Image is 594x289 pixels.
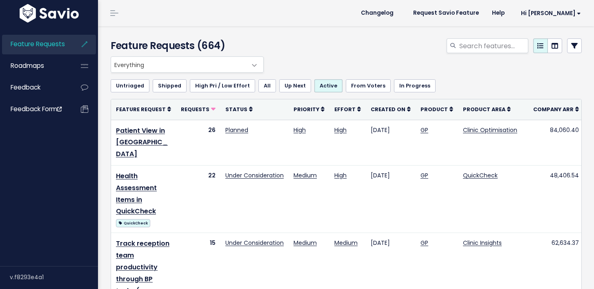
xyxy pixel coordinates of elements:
[225,105,253,113] a: Status
[176,120,220,165] td: 26
[334,171,347,179] a: High
[2,56,68,75] a: Roadmaps
[361,10,394,16] span: Changelog
[294,239,317,247] a: Medium
[407,7,485,19] a: Request Savio Feature
[371,106,405,113] span: Created On
[314,79,343,92] a: Active
[334,106,356,113] span: Effort
[11,40,65,48] span: Feature Requests
[225,126,248,134] a: Planned
[225,239,284,247] a: Under Consideration
[463,171,498,179] a: QuickCheck
[116,171,157,216] a: Health Assessment Items in QuickCheck
[458,38,528,53] input: Search features...
[2,35,68,54] a: Feature Requests
[294,105,325,113] a: Priority
[294,106,319,113] span: Priority
[485,7,511,19] a: Help
[18,4,81,22] img: logo-white.9d6f32f41409.svg
[11,105,62,113] span: Feedback form
[420,171,428,179] a: GP
[190,79,255,92] a: High Pri / Low Effort
[334,239,358,247] a: Medium
[111,79,149,92] a: Untriaged
[463,105,511,113] a: Product Area
[521,10,581,16] span: Hi [PERSON_NAME]
[111,57,247,72] span: Everything
[346,79,391,92] a: From Voters
[225,106,247,113] span: Status
[116,106,166,113] span: Feature Request
[176,165,220,233] td: 22
[116,217,150,228] a: QuickCheck
[334,105,361,113] a: Effort
[463,126,517,134] a: Clinic Optimisation
[111,79,582,92] ul: Filter feature requests
[181,106,209,113] span: Requests
[181,105,216,113] a: Requests
[258,79,276,92] a: All
[334,126,347,134] a: High
[511,7,587,20] a: Hi [PERSON_NAME]
[420,239,428,247] a: GP
[11,83,40,92] span: Feedback
[294,171,317,179] a: Medium
[463,239,502,247] a: Clinic Insights
[366,120,416,165] td: [DATE]
[366,165,416,233] td: [DATE]
[2,100,68,119] a: Feedback form
[279,79,311,92] a: Up Next
[533,105,579,113] a: Company ARR
[116,219,150,227] span: QuickCheck
[463,106,505,113] span: Product Area
[420,126,428,134] a: GP
[11,61,44,70] span: Roadmaps
[153,79,187,92] a: Shipped
[294,126,306,134] a: High
[528,120,584,165] td: 84,060.40
[528,165,584,233] td: 48,406.54
[111,56,264,73] span: Everything
[371,105,411,113] a: Created On
[225,171,284,179] a: Under Consideration
[420,106,448,113] span: Product
[2,78,68,97] a: Feedback
[394,79,436,92] a: In Progress
[116,126,168,159] a: Patient View in [GEOGRAPHIC_DATA]
[10,267,98,288] div: v.f8293e4a1
[533,106,574,113] span: Company ARR
[420,105,453,113] a: Product
[111,38,260,53] h4: Feature Requests (664)
[116,105,171,113] a: Feature Request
